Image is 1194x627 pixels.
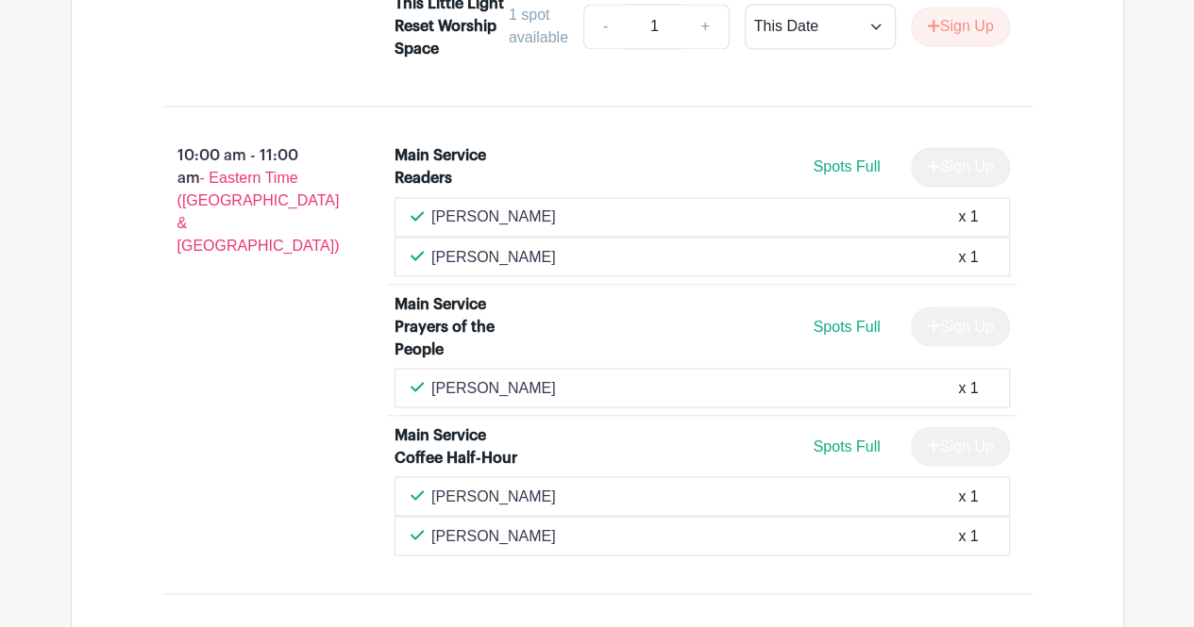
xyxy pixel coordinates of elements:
div: x 1 [958,206,978,228]
div: x 1 [958,376,978,399]
p: [PERSON_NAME] [431,524,556,547]
div: x 1 [958,524,978,547]
div: x 1 [958,245,978,268]
div: Main Service Coffee Half-Hour [395,423,526,469]
div: Main Service Readers [395,144,526,190]
button: Sign Up [911,7,1010,46]
span: Spots Full [813,437,880,454]
a: - [583,4,627,49]
span: Spots Full [813,318,880,334]
p: [PERSON_NAME] [431,206,556,228]
span: Spots Full [813,158,880,174]
p: [PERSON_NAME] [431,485,556,507]
a: + [681,4,729,49]
p: [PERSON_NAME] [431,245,556,268]
div: x 1 [958,485,978,507]
div: 1 spot available [509,4,568,49]
p: [PERSON_NAME] [431,376,556,399]
p: 10:00 am - 11:00 am [132,137,365,265]
span: - Eastern Time ([GEOGRAPHIC_DATA] & [GEOGRAPHIC_DATA]) [177,170,340,254]
div: Main Service Prayers of the People [395,292,526,360]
